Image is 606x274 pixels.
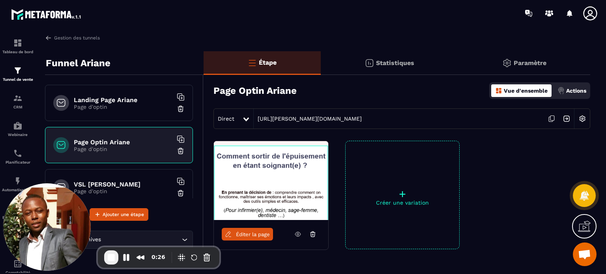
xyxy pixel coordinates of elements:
img: trash [177,105,185,113]
p: Tunnel de vente [2,77,34,82]
img: dashboard-orange.40269519.svg [495,87,502,94]
h3: Page Optin Ariane [213,85,297,96]
p: Étape [259,59,277,66]
img: logo [11,7,82,21]
p: Actions [566,88,586,94]
a: formationformationTableau de bord [2,32,34,60]
p: Tableau de bord [2,50,34,54]
a: Ouvrir le chat [573,242,597,266]
img: actions.d6e523a2.png [557,87,565,94]
p: Planificateur [2,160,34,164]
h6: Landing Page Ariane [74,96,172,104]
a: Gestion des tunnels [45,34,100,41]
a: emailemailE-mailing [2,226,34,253]
p: Statistiques [376,59,414,67]
p: Webinaire [2,132,34,137]
div: Search for option [45,231,193,249]
a: [URL][PERSON_NAME][DOMAIN_NAME] [254,116,362,122]
p: Page d'optin [74,188,172,194]
a: automationsautomationsWebinaire [2,115,34,143]
a: schedulerschedulerPlanificateur [2,143,34,170]
p: Créer une variation [346,199,459,206]
img: automations [13,176,22,186]
img: stats.20deebd0.svg [365,58,374,68]
p: CRM [2,105,34,109]
span: Direct [218,116,234,122]
img: setting-w.858f3a88.svg [575,111,590,126]
img: bars-o.4a397970.svg [247,58,257,67]
a: formationformationTunnel de vente [2,60,34,88]
a: automationsautomationsEspace membre [2,198,34,226]
p: E-mailing [2,243,34,247]
img: setting-gr.5f69749f.svg [502,58,512,68]
h6: Page Optin Ariane [74,138,172,146]
p: Page d'optin [74,104,172,110]
span: Ajouter une étape [103,211,144,218]
p: + [346,188,459,199]
a: Éditer la page [222,228,273,240]
img: trash [177,189,185,197]
img: formation [13,38,22,48]
p: Vue d'ensemble [504,88,548,94]
h6: VSL [PERSON_NAME] [74,181,172,188]
p: Funnel Ariane [46,55,110,71]
p: Espace membre [2,215,34,220]
img: arrow-next.bcc2205e.svg [559,111,574,126]
img: formation [13,66,22,75]
input: Search for option [103,235,180,244]
p: Page d'optin [74,146,172,152]
a: automationsautomationsAutomatisations [2,170,34,198]
span: Éditer la page [236,231,270,237]
img: scheduler [13,149,22,158]
img: image [214,141,328,220]
button: Ajouter une étape [90,208,148,221]
img: formation [13,93,22,103]
img: automations [13,121,22,130]
img: arrow [45,34,52,41]
p: Paramètre [514,59,546,67]
a: formationformationCRM [2,88,34,115]
img: trash [177,147,185,155]
p: Automatisations [2,188,34,192]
